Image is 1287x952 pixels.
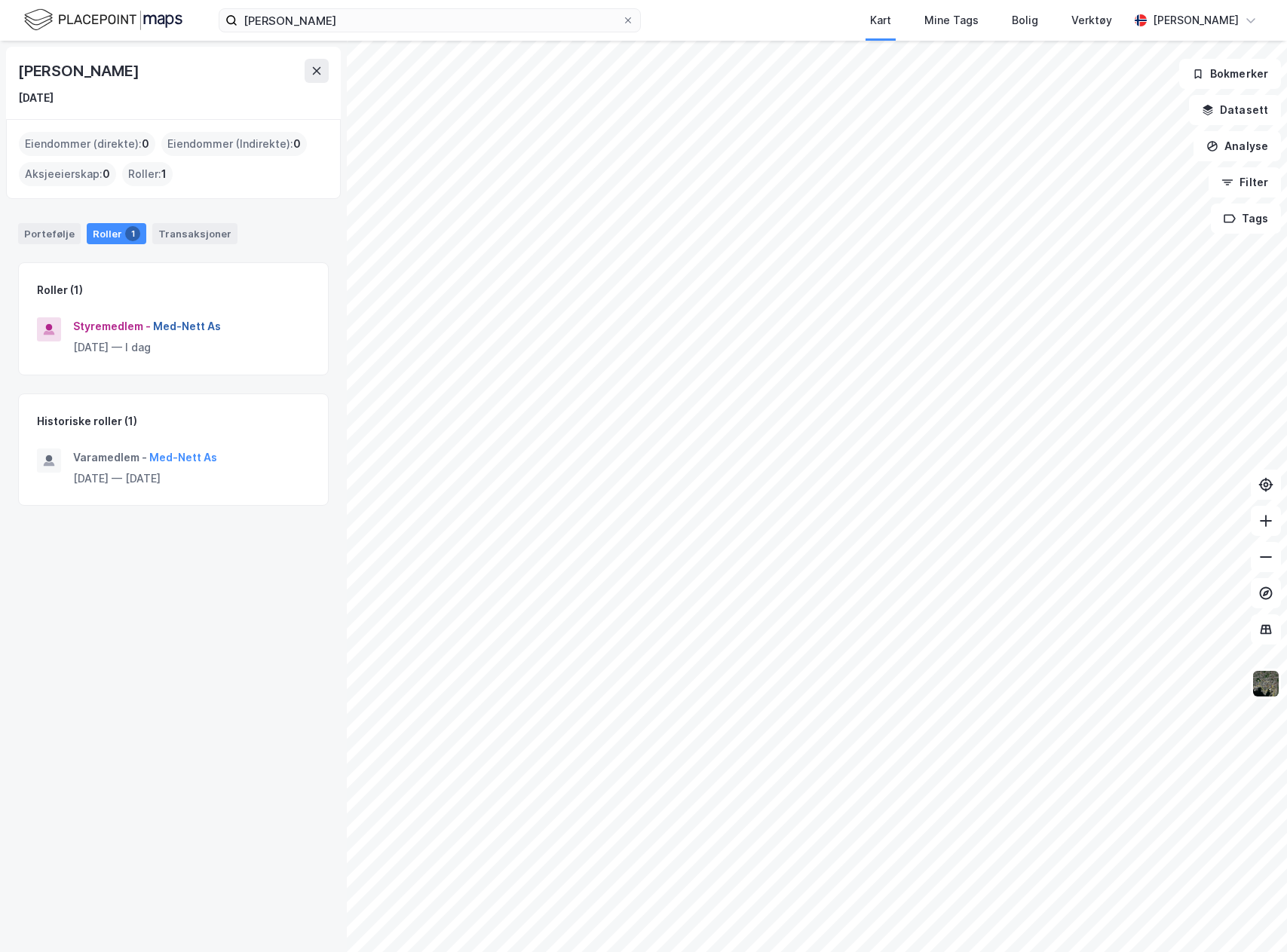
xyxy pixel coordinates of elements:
[73,338,310,357] div: [DATE] — I dag
[37,281,83,299] div: Roller (1)
[1211,204,1281,234] button: Tags
[1189,95,1281,125] button: Datasett
[924,11,979,29] div: Mine Tags
[73,470,310,488] div: [DATE] — [DATE]
[125,226,140,241] div: 1
[161,165,167,183] span: 1
[24,7,182,33] img: logo.f888ab2527a4732fd821a326f86c7f29.svg
[18,223,81,244] div: Portefølje
[237,9,622,32] input: Søk på adresse, matrikkel, gårdeiere, leietakere eller personer
[1179,59,1281,89] button: Bokmerker
[161,132,307,156] div: Eiendommer (Indirekte) :
[19,132,155,156] div: Eiendommer (direkte) :
[1012,11,1038,29] div: Bolig
[293,135,301,153] span: 0
[1212,880,1287,952] iframe: Chat Widget
[87,223,146,244] div: Roller
[142,135,149,153] span: 0
[1071,11,1112,29] div: Verktøy
[152,223,237,244] div: Transaksjoner
[1194,131,1281,161] button: Analyse
[870,11,891,29] div: Kart
[1252,669,1280,698] img: 9k=
[18,89,54,107] div: [DATE]
[1209,167,1281,197] button: Filter
[19,162,116,186] div: Aksjeeierskap :
[18,59,142,83] div: [PERSON_NAME]
[1153,11,1239,29] div: [PERSON_NAME]
[103,165,110,183] span: 0
[37,412,137,430] div: Historiske roller (1)
[122,162,173,186] div: Roller :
